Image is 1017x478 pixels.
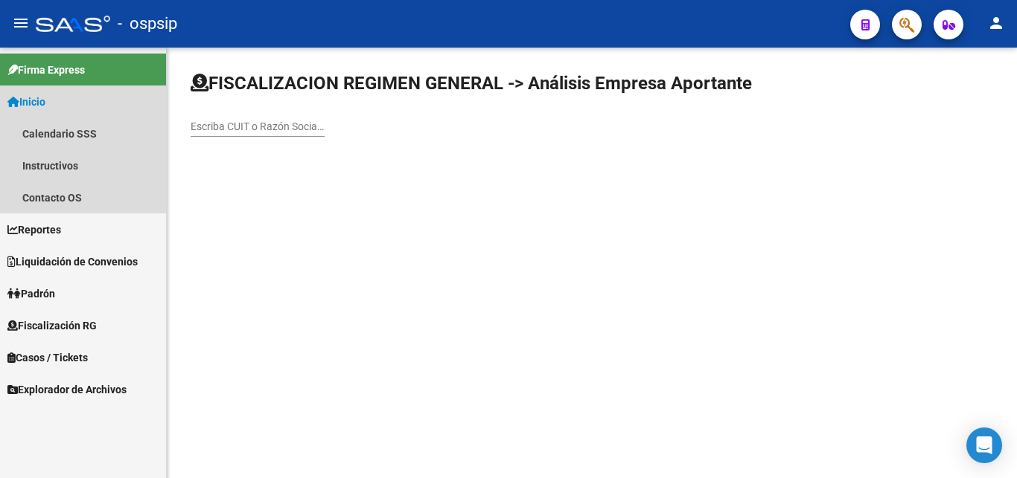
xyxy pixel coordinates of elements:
div: Open Intercom Messenger [966,427,1002,463]
span: Liquidación de Convenios [7,253,138,270]
span: Reportes [7,222,61,238]
span: Explorador de Archivos [7,381,127,398]
span: Firma Express [7,62,85,78]
span: - ospsip [118,7,177,40]
span: Padrón [7,285,55,302]
mat-icon: menu [12,14,30,32]
span: Fiscalización RG [7,317,97,334]
span: Casos / Tickets [7,349,88,366]
h1: FISCALIZACION REGIMEN GENERAL -> Análisis Empresa Aportante [191,71,752,95]
span: Inicio [7,94,45,110]
mat-icon: person [987,14,1005,32]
